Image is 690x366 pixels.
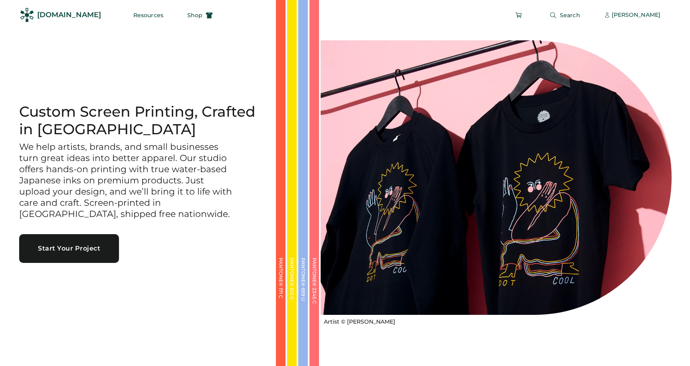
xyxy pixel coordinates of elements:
[301,258,305,338] div: PANTONE® 659 U
[37,10,101,20] div: [DOMAIN_NAME]
[324,318,395,326] div: Artist © [PERSON_NAME]
[321,315,395,326] a: Artist © [PERSON_NAME]
[289,258,294,338] div: PANTONE® 102 C
[19,234,119,263] button: Start Your Project
[19,141,235,220] h3: We help artists, brands, and small businesses turn great ideas into better apparel. Our studio of...
[560,12,580,18] span: Search
[612,11,660,19] div: [PERSON_NAME]
[19,103,257,138] h1: Custom Screen Printing, Crafted in [GEOGRAPHIC_DATA]
[20,8,34,22] img: Rendered Logo - Screens
[178,7,222,23] button: Shop
[187,12,202,18] span: Shop
[278,258,283,338] div: PANTONE® 171 C
[540,7,590,23] button: Search
[124,7,173,23] button: Resources
[312,258,317,338] div: PANTONE® 2345 C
